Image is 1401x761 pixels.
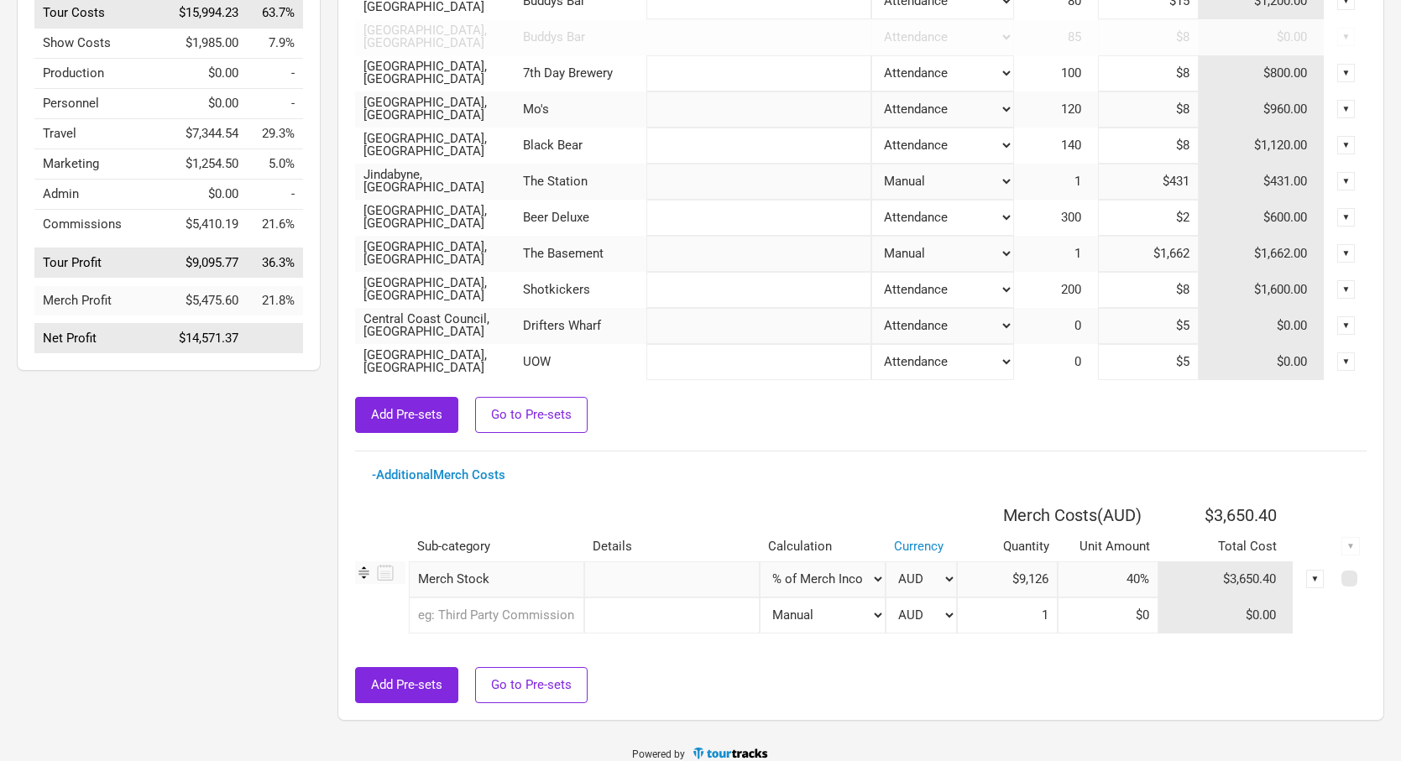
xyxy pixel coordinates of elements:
[1058,561,1158,597] input: % merch income
[1337,64,1356,82] div: ▼
[632,748,685,760] span: Powered by
[1098,91,1199,128] input: per head
[247,59,303,89] td: Production as % of Tour Income
[523,91,646,128] td: Mo's
[34,286,170,315] td: Merch Profit
[247,149,303,180] td: Marketing as % of Tour Income
[1199,236,1325,272] td: $1,662.00
[1068,29,1098,44] span: 85
[894,539,944,554] a: Currency
[34,210,170,240] td: Commissions
[34,119,170,149] td: Travel
[1158,498,1294,532] th: $3,650.40
[1061,138,1098,153] span: 140
[523,55,646,91] td: 7th Day Brewery
[523,164,646,200] td: The Station
[1337,244,1356,263] div: ▼
[355,667,458,703] button: Add Pre-sets
[355,55,523,91] td: [GEOGRAPHIC_DATA], [GEOGRAPHIC_DATA]
[584,532,760,561] th: Details
[475,667,588,703] button: Go to Pre-sets
[247,248,303,278] td: Tour Profit as % of Tour Income
[247,324,303,354] td: Net Profit as % of Tour Income
[523,128,646,164] td: Black Bear
[1199,19,1325,55] td: $0.00
[1337,316,1356,335] div: ▼
[523,272,646,308] td: Shotkickers
[170,59,247,89] td: $0.00
[1337,100,1356,118] div: ▼
[1158,561,1294,597] td: $3,650.40
[355,200,523,236] td: [GEOGRAPHIC_DATA], [GEOGRAPHIC_DATA]
[692,746,769,760] img: TourTracks
[355,128,523,164] td: [GEOGRAPHIC_DATA], [GEOGRAPHIC_DATA]
[523,236,646,272] td: The Basement
[1061,210,1098,225] span: 300
[355,308,523,344] td: Central Coast Council, [GEOGRAPHIC_DATA]
[1337,208,1356,227] div: ▼
[491,407,572,422] span: Go to Pre-sets
[523,200,646,236] td: Beer Deluxe
[1098,308,1199,344] input: per head
[1074,174,1098,189] span: 1
[34,248,170,278] td: Tour Profit
[1098,272,1199,308] input: per head
[1337,172,1356,190] div: ▼
[1074,246,1098,261] span: 1
[1098,344,1199,380] input: per head
[1306,570,1325,588] div: ▼
[355,344,523,380] td: [GEOGRAPHIC_DATA], [GEOGRAPHIC_DATA]
[1074,318,1098,333] span: 0
[170,210,247,240] td: $5,410.19
[1337,280,1356,299] div: ▼
[355,564,373,581] img: Re-order
[355,272,523,308] td: [GEOGRAPHIC_DATA], [GEOGRAPHIC_DATA]
[1337,28,1356,46] div: ▼
[34,149,170,180] td: Marketing
[491,677,572,692] span: Go to Pre-sets
[1098,19,1199,55] input: per head
[34,29,170,59] td: Show Costs
[1337,352,1356,371] div: ▼
[1074,354,1098,369] span: 0
[1098,200,1199,236] input: per head
[170,286,247,315] td: $5,475.60
[170,248,247,278] td: $9,095.77
[170,29,247,59] td: $1,985.00
[760,532,886,561] th: Calculation
[355,91,523,128] td: [GEOGRAPHIC_DATA], [GEOGRAPHIC_DATA]
[1199,91,1325,128] td: $960.00
[170,180,247,210] td: $0.00
[1158,532,1294,561] th: Total Cost
[957,532,1058,561] th: Quantity
[371,407,442,422] span: Add Pre-sets
[371,677,442,692] span: Add Pre-sets
[247,89,303,119] td: Personnel as % of Tour Income
[523,308,646,344] td: Drifters Wharf
[1199,308,1325,344] td: $0.00
[170,324,247,354] td: $14,571.37
[1061,102,1098,117] span: 120
[1199,128,1325,164] td: $1,120.00
[1098,55,1199,91] input: per head
[1158,597,1294,633] td: $0.00
[355,19,523,55] td: [GEOGRAPHIC_DATA], [GEOGRAPHIC_DATA]
[372,467,505,482] a: - Additional Merch Costs
[409,597,584,633] input: eg: Third Party Commissions
[34,180,170,210] td: Admin
[247,286,303,315] td: Merch Profit as % of Tour Income
[355,397,458,433] button: Add Pre-sets
[409,561,584,597] div: Merch Stock
[523,19,646,55] td: Buddys Bar
[1199,200,1325,236] td: $600.00
[1098,128,1199,164] input: per head
[1199,272,1325,308] td: $1,600.00
[247,210,303,240] td: Commissions as % of Tour Income
[1199,344,1325,380] td: $0.00
[170,89,247,119] td: $0.00
[409,532,584,561] th: Sub-category
[523,344,646,380] td: UOW
[1341,537,1360,555] div: ▼
[475,397,588,433] button: Go to Pre-sets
